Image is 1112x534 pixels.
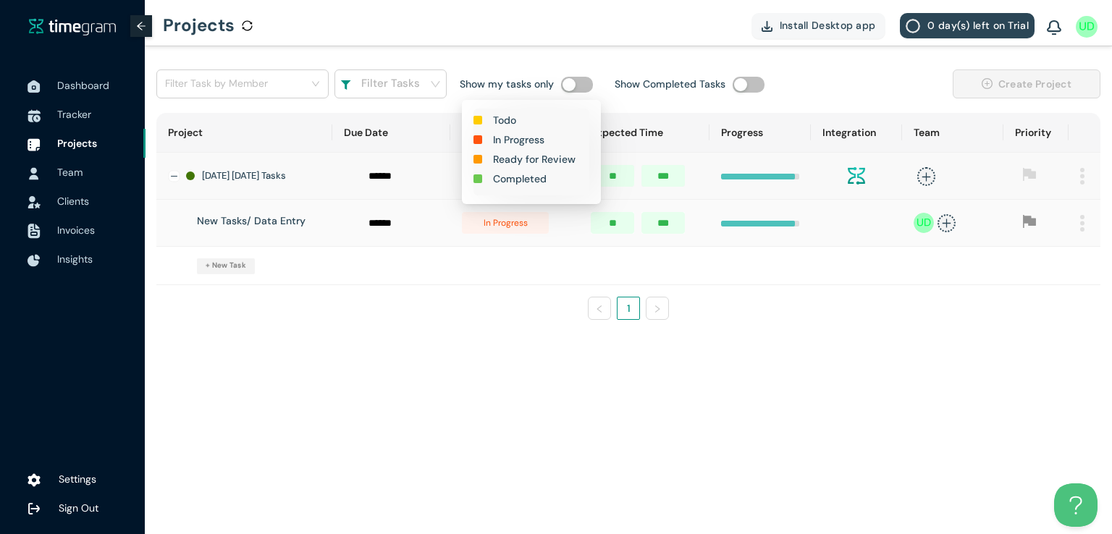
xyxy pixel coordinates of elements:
img: InvoiceIcon [28,224,41,239]
span: Clients [57,195,89,208]
span: plus [938,214,956,232]
img: filterIcon [340,80,351,90]
h1: Projects [163,4,235,47]
h1: New Tasks/ Data Entry [197,213,306,229]
h1: Completed [493,171,547,187]
span: 0 day(s) left on Trial [927,17,1029,33]
img: InsightsIcon [28,254,41,267]
div: [DATE] [DATE] Tasks [186,169,321,183]
img: logOut.ca60ddd252d7bab9102ea2608abe0238.svg [28,502,41,515]
th: Project [156,113,332,153]
img: timegram [29,18,116,35]
button: Collapse row [169,171,180,182]
span: Insights [57,253,93,266]
li: Next Page [646,297,669,320]
span: right [653,305,662,313]
button: right [646,297,669,320]
button: plus-circleCreate Project [953,69,1100,98]
img: ProjectIcon [28,138,41,151]
span: Settings [59,472,96,486]
span: Team [57,166,83,179]
h1: Ready for Review [493,151,576,167]
img: oNw2Gz9Lbpmw2+7aWerRmRJF4pBLGe0p7MGYPhDGUMWzGBUezEOKazfTIW3QrAgBHkg8BMEJvbWM7TPMMqVjZrg23G471e1wr... [914,213,934,233]
img: settings.78e04af822cf15d41b38c81147b09f22.svg [28,473,41,488]
span: down [430,79,441,90]
th: Progress [709,113,811,153]
span: Dashboard [57,79,109,92]
th: Due Date [332,113,450,153]
th: Status [450,113,579,153]
th: Priority [1003,113,1069,153]
img: TimeTrackerIcon [28,109,41,122]
span: Projects [57,137,97,150]
span: flag [1022,214,1037,229]
h1: In Progress [493,132,544,148]
span: plus [917,167,935,185]
li: 1 [617,297,640,320]
span: in progress [462,212,549,234]
img: MenuIcon.83052f96084528689178504445afa2f4.svg [1080,168,1084,185]
span: + New Task [206,260,246,271]
th: Team [902,113,1003,153]
span: flag [1022,167,1037,182]
h1: Todo [493,112,516,128]
span: Install Desktop app [780,17,876,33]
a: 1 [618,297,639,319]
button: 0 day(s) left on Trial [900,13,1035,38]
iframe: Toggle Customer Support [1054,483,1098,527]
img: BellIcon [1047,20,1061,36]
img: InvoiceIcon [28,196,41,208]
li: Previous Page [588,297,611,320]
h1: [DATE] [DATE] Tasks [202,169,286,183]
img: UserIcon [1076,16,1098,38]
span: Sign Out [59,501,98,514]
h1: Show my tasks only [460,76,554,92]
th: Integration [811,113,902,153]
h1: Show Completed Tasks [615,76,725,92]
img: DashboardIcon [28,80,41,93]
span: left [595,305,604,313]
button: left [588,297,611,320]
a: timegram [29,17,116,35]
span: sync [242,20,253,31]
span: Tracker [57,108,91,121]
th: Expected Time [579,113,709,153]
span: arrow-left [136,21,146,31]
button: Install Desktop app [751,13,886,38]
img: integration [848,167,865,185]
img: MenuIcon.83052f96084528689178504445afa2f4.svg [1080,215,1084,232]
span: Invoices [57,224,95,237]
button: + New Task [197,258,255,273]
div: New Tasks/ Data Entry [197,213,306,234]
h1: Filter Tasks [361,75,420,93]
img: DownloadApp [762,21,772,32]
img: UserIcon [28,167,41,180]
